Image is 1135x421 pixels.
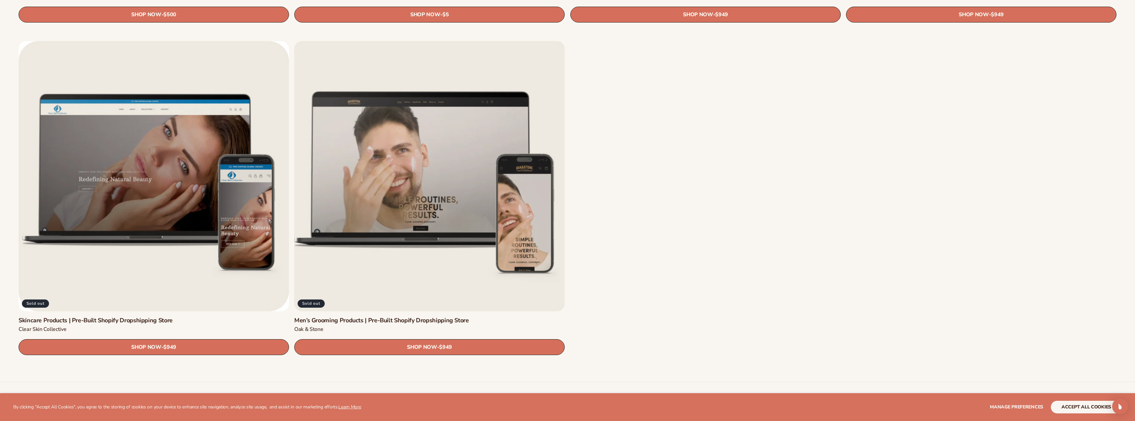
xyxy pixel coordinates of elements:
[442,12,449,18] span: $5
[439,344,452,350] span: $949
[959,11,989,18] span: SHOP NOW
[1112,398,1128,414] div: Open Intercom Messenger
[163,344,176,350] span: $949
[1051,401,1122,413] button: accept all cookies
[990,404,1043,410] span: Manage preferences
[19,339,289,355] a: SHOP NOW- $949
[294,317,565,324] a: Men’s Grooming Products | Pre-Built Shopify Dropshipping Store
[991,12,1004,18] span: $949
[410,11,440,18] span: SHOP NOW
[131,344,161,350] span: SHOP NOW
[13,404,361,410] p: By clicking "Accept All Cookies", you agree to the storing of cookies on your device to enhance s...
[407,344,437,350] span: SHOP NOW
[19,7,289,23] a: SHOP NOW- $500
[715,12,728,18] span: $949
[846,7,1116,23] a: SHOP NOW- $949
[294,339,565,355] a: SHOP NOW- $949
[163,12,176,18] span: $500
[990,401,1043,413] button: Manage preferences
[570,7,841,23] a: SHOP NOW- $949
[294,7,565,23] a: SHOP NOW- $5
[683,11,713,18] span: SHOP NOW
[338,404,361,410] a: Learn More
[131,11,161,18] span: SHOP NOW
[19,317,289,324] a: Skincare Products | Pre-Built Shopify Dropshipping Store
